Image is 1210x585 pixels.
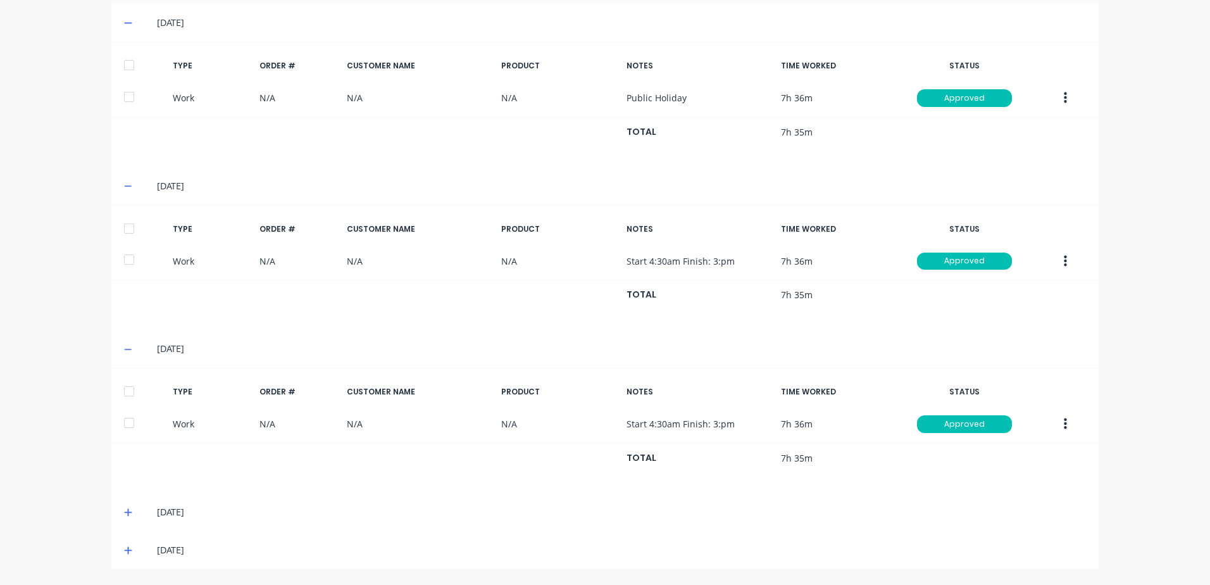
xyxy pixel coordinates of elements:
[157,543,1086,557] div: [DATE]
[907,60,1022,72] div: STATUS
[157,16,1086,30] div: [DATE]
[501,60,616,72] div: PRODUCT
[781,386,896,398] div: TIME WORKED
[907,223,1022,235] div: STATUS
[917,415,1012,433] div: Approved
[501,223,616,235] div: PRODUCT
[917,253,1012,270] div: Approved
[907,386,1022,398] div: STATUS
[501,386,616,398] div: PRODUCT
[259,386,337,398] div: ORDER #
[157,179,1086,193] div: [DATE]
[259,223,337,235] div: ORDER #
[627,60,771,72] div: NOTES
[157,342,1086,356] div: [DATE]
[347,386,491,398] div: CUSTOMER NAME
[781,223,896,235] div: TIME WORKED
[781,60,896,72] div: TIME WORKED
[173,223,250,235] div: TYPE
[173,60,250,72] div: TYPE
[173,386,250,398] div: TYPE
[917,89,1012,107] div: Approved
[347,60,491,72] div: CUSTOMER NAME
[157,505,1086,519] div: [DATE]
[347,223,491,235] div: CUSTOMER NAME
[627,386,771,398] div: NOTES
[627,223,771,235] div: NOTES
[259,60,337,72] div: ORDER #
